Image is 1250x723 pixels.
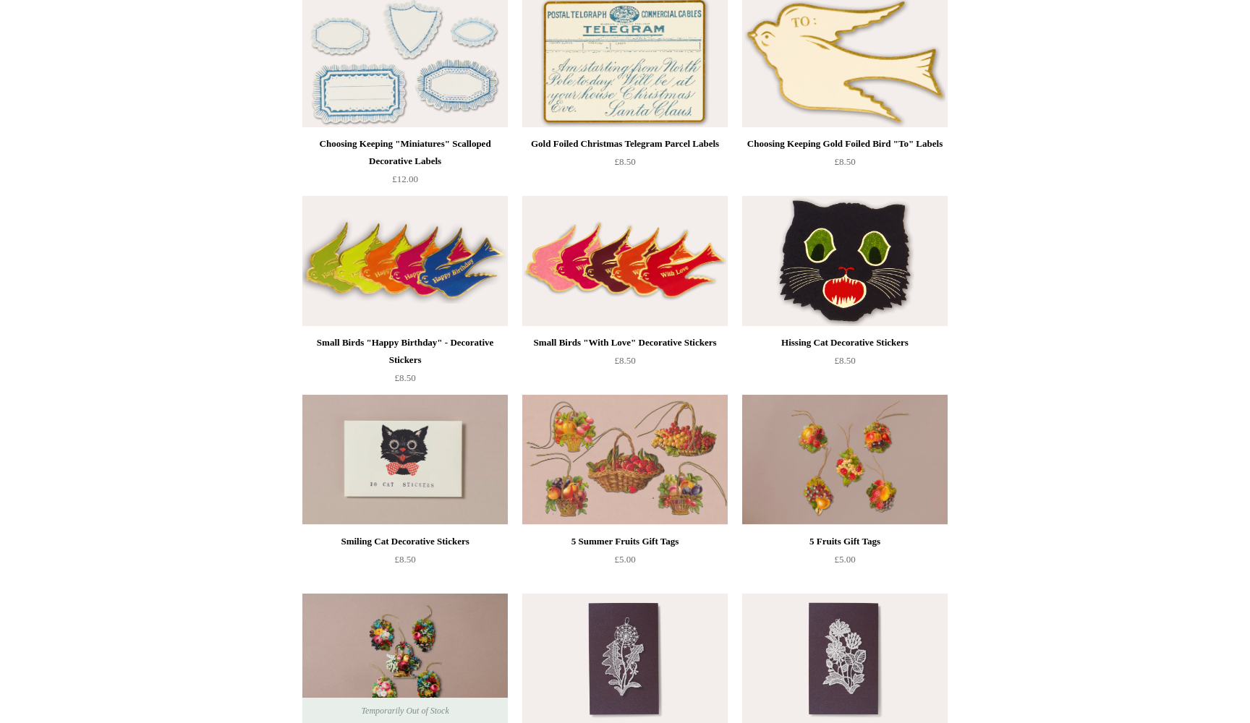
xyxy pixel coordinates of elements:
a: Small Birds "With Love" Decorative Stickers Small Birds "With Love" Decorative Stickers [522,196,728,326]
a: Hissing Cat Decorative Stickers £8.50 [742,334,948,393]
img: 5 Fruits Gift Tags [742,395,948,525]
div: 5 Summer Fruits Gift Tags [526,533,724,550]
span: £8.50 [834,355,855,366]
a: 5 Fruits Gift Tags £5.00 [742,533,948,592]
a: Choosing Keeping Gold Foiled Bird "To" Labels £8.50 [742,135,948,194]
div: Choosing Keeping Gold Foiled Bird "To" Labels [746,135,944,153]
span: £8.50 [394,554,415,565]
span: £8.50 [394,372,415,383]
a: Small Birds "Happy Birthday" - Decorative Stickers Small Birds "Happy Birthday" - Decorative Stic... [302,196,508,326]
div: Hissing Cat Decorative Stickers [746,334,944,351]
div: Choosing Keeping "Miniatures" Scalloped Decorative Labels [306,135,504,170]
span: £8.50 [834,156,855,167]
div: Gold Foiled Christmas Telegram Parcel Labels [526,135,724,153]
span: £5.00 [834,554,855,565]
a: 5 Fruits Gift Tags 5 Fruits Gift Tags [742,395,948,525]
a: Small Birds "Happy Birthday" - Decorative Stickers £8.50 [302,334,508,393]
div: 5 Fruits Gift Tags [746,533,944,550]
a: Small Birds "With Love" Decorative Stickers £8.50 [522,334,728,393]
a: Smiling Cat Decorative Stickers Smiling Cat Decorative Stickers [302,395,508,525]
a: 5 Summer Fruits Gift Tags 5 Summer Fruits Gift Tags [522,395,728,525]
a: Choosing Keeping "Miniatures" Scalloped Decorative Labels £12.00 [302,135,508,194]
div: Small Birds "Happy Birthday" - Decorative Stickers [306,334,504,369]
div: Small Birds "With Love" Decorative Stickers [526,334,724,351]
a: Gold Foiled Christmas Telegram Parcel Labels £8.50 [522,135,728,194]
span: £5.00 [614,554,635,565]
span: £8.50 [614,156,635,167]
span: £8.50 [614,355,635,366]
div: Smiling Cat Decorative Stickers [306,533,504,550]
a: 5 Summer Fruits Gift Tags £5.00 [522,533,728,592]
img: Smiling Cat Decorative Stickers [302,395,508,525]
span: £12.00 [392,174,418,184]
a: Hissing Cat Decorative Stickers Hissing Cat Decorative Stickers [742,196,948,326]
img: Small Birds "With Love" Decorative Stickers [522,196,728,326]
img: 5 Summer Fruits Gift Tags [522,395,728,525]
a: Smiling Cat Decorative Stickers £8.50 [302,533,508,592]
img: Small Birds "Happy Birthday" - Decorative Stickers [302,196,508,326]
img: Hissing Cat Decorative Stickers [742,196,948,326]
